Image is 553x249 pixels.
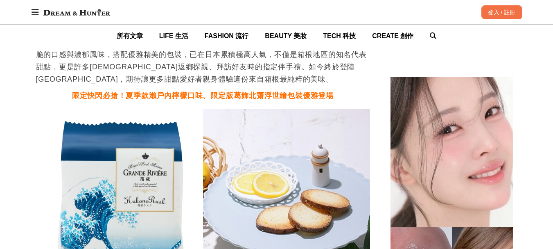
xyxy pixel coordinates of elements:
[205,32,249,39] span: FASHION 流行
[39,5,114,20] img: Dream & Hunter
[323,25,356,47] a: TECH 科技
[265,32,307,39] span: BEAUTY 美妝
[481,5,522,19] div: 登入 / 註冊
[117,32,143,39] span: 所有文章
[159,32,188,39] span: LIFE 生活
[205,25,249,47] a: FASHION 流行
[372,25,413,47] a: CREATE 創作
[265,25,307,47] a: BEAUTY 美妝
[117,25,143,47] a: 所有文章
[372,32,413,39] span: CREATE 創作
[72,91,334,100] strong: 限定快閃必搶！夏季款瀨戶內檸檬口味、限定版葛飾北齋浮世繪包裝優雅登場
[36,24,370,85] p: 品牌口味選擇豐富，從經典款砂糖奶油的「原味」、人氣熱銷的「焦糖杏仁」，到香氣撲鼻的「伯爵紅茶」與鹹香濃郁的「香酥大蒜」等，滿足各式甜鹹喜好，是送禮自用兩相宜的最佳選擇。其酥脆的口感與濃郁風味，搭...
[159,25,188,47] a: LIFE 生活
[323,32,356,39] span: TECH 科技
